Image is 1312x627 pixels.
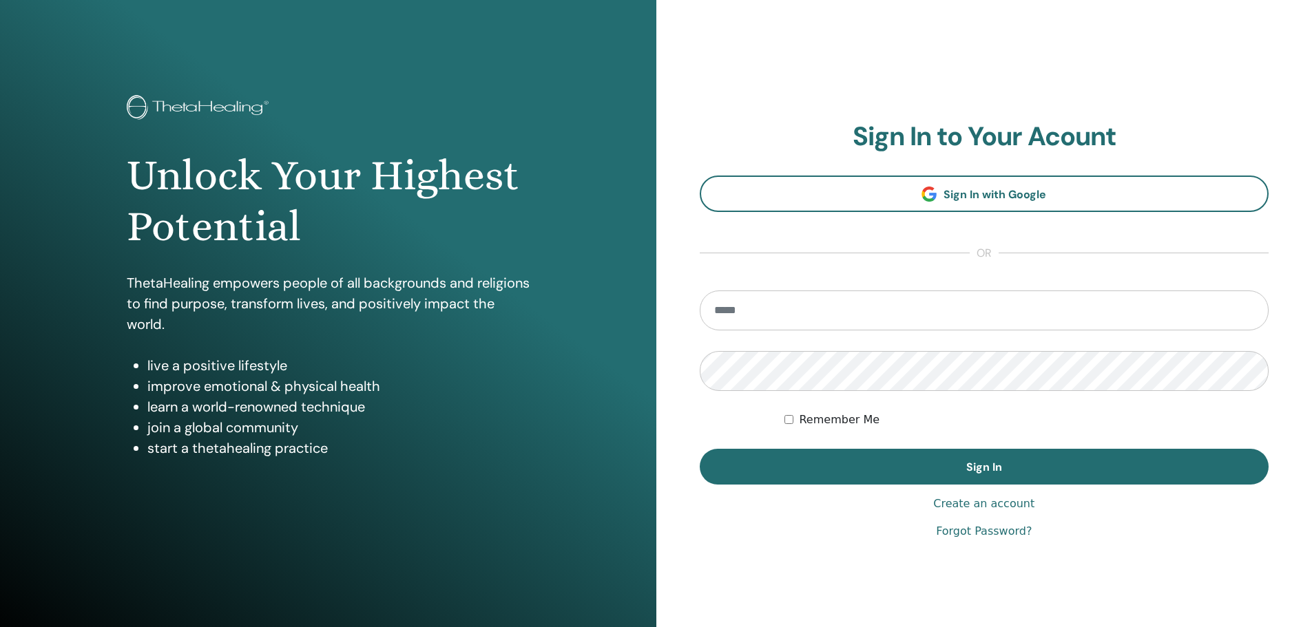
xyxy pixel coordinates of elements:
button: Sign In [700,449,1269,485]
span: or [970,245,999,262]
h1: Unlock Your Highest Potential [127,150,530,253]
p: ThetaHealing empowers people of all backgrounds and religions to find purpose, transform lives, a... [127,273,530,334]
a: Forgot Password? [936,523,1032,540]
label: Remember Me [799,412,879,428]
li: learn a world-renowned technique [147,396,530,417]
li: start a thetahealing practice [147,438,530,458]
div: Keep me authenticated indefinitely or until I manually logout [784,412,1269,428]
a: Sign In with Google [700,176,1269,212]
span: Sign In with Google [944,187,1046,202]
a: Create an account [933,496,1034,512]
li: join a global community [147,417,530,438]
li: improve emotional & physical health [147,376,530,396]
span: Sign In [966,460,1002,474]
li: live a positive lifestyle [147,355,530,376]
h2: Sign In to Your Acount [700,121,1269,153]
